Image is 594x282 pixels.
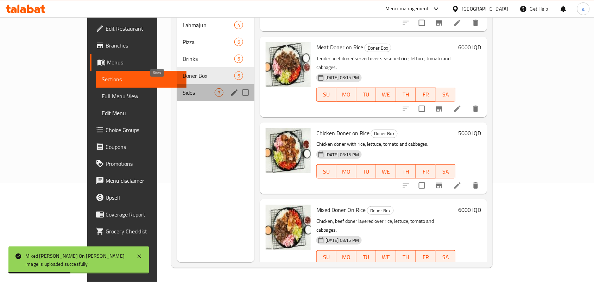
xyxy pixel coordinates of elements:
a: Full Menu View [96,88,187,105]
span: FR [419,89,433,100]
a: Grocery Checklist [90,223,187,240]
span: Sections [102,75,181,83]
h6: 6000 IQD [459,205,481,215]
span: WE [379,89,393,100]
span: Chicken Doner on Rice [316,128,369,138]
button: TU [356,250,376,264]
button: SU [316,88,336,102]
button: edit [229,87,240,98]
div: Sides3edit [177,84,254,101]
button: delete [467,177,484,194]
span: Doner Box [183,71,234,80]
a: Promotions [90,155,187,172]
span: Branches [106,41,181,50]
h6: 5000 IQD [459,128,481,138]
button: Branch-specific-item [431,100,448,117]
span: Doner Box [365,44,391,52]
span: MO [339,252,353,262]
div: Lahmajun4 [177,17,254,33]
span: TU [359,89,373,100]
span: TH [399,89,413,100]
p: Chicken, beef doner layered over rice, lettuce, tomato and cabbages. [316,217,456,234]
button: delete [467,14,484,31]
button: FR [416,164,436,178]
span: 4 [235,22,243,29]
p: Tender beef doner served over seasoned rice, lettuce, tomato and cabbages. [316,54,456,72]
div: items [234,71,243,80]
span: Coupons [106,143,181,151]
span: a [582,5,584,13]
span: Upsell [106,193,181,202]
a: Edit Menu [96,105,187,121]
div: items [215,88,223,97]
div: Menu-management [386,5,429,13]
span: SA [438,89,453,100]
span: MO [339,167,353,177]
button: TH [396,88,416,102]
p: Chicken doner with rice, lettuce, tomato and cabbages. [316,140,456,149]
div: Mixed [PERSON_NAME] On [PERSON_NAME] image is uploaded succesfully [25,252,129,268]
button: TU [356,164,376,178]
a: Sections [96,71,187,88]
span: Grocery Checklist [106,227,181,236]
span: Doner Box [367,207,393,215]
a: Branches [90,37,187,54]
span: Select to update [415,101,429,116]
button: WE [376,250,396,264]
span: MO [339,89,353,100]
div: Doner Box6 [177,67,254,84]
div: Drinks6 [177,50,254,67]
span: 3 [215,89,223,96]
div: items [234,21,243,29]
span: TU [359,167,373,177]
a: Edit menu item [453,19,462,27]
img: Meat Doner on Rice [266,42,311,87]
span: SU [320,89,334,100]
span: 6 [235,39,243,45]
span: Choice Groups [106,126,181,134]
span: Lahmajun [183,21,234,29]
span: TH [399,252,413,262]
button: MO [336,88,356,102]
span: Select to update [415,15,429,30]
a: Coupons [90,138,187,155]
button: Branch-specific-item [431,177,448,194]
div: Doner Box [371,130,398,138]
span: FR [419,167,433,177]
span: SA [438,167,453,177]
span: Menus [107,58,181,67]
a: Menu disclaimer [90,172,187,189]
button: SA [436,88,455,102]
span: Pizza [183,38,234,46]
a: Choice Groups [90,121,187,138]
span: TU [359,252,373,262]
span: 6 [235,73,243,79]
button: Branch-specific-item [431,14,448,31]
span: Full Menu View [102,92,181,100]
span: WE [379,252,393,262]
span: [DATE] 03:15 PM [323,237,362,244]
button: MO [336,250,356,264]
span: WE [379,167,393,177]
button: TH [396,164,416,178]
span: Coverage Report [106,210,181,219]
div: Pizza6 [177,33,254,50]
span: SA [438,252,453,262]
button: SA [436,164,455,178]
a: Edit menu item [453,105,462,113]
button: TH [396,250,416,264]
button: MO [336,164,356,178]
a: Coverage Report [90,206,187,223]
span: Mixed Doner On Rice [316,205,366,215]
button: SU [316,250,336,264]
span: SU [320,252,334,262]
span: Edit Menu [102,109,181,117]
span: 6 [235,56,243,62]
button: WE [376,88,396,102]
span: SU [320,167,334,177]
span: Select to update [415,178,429,193]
